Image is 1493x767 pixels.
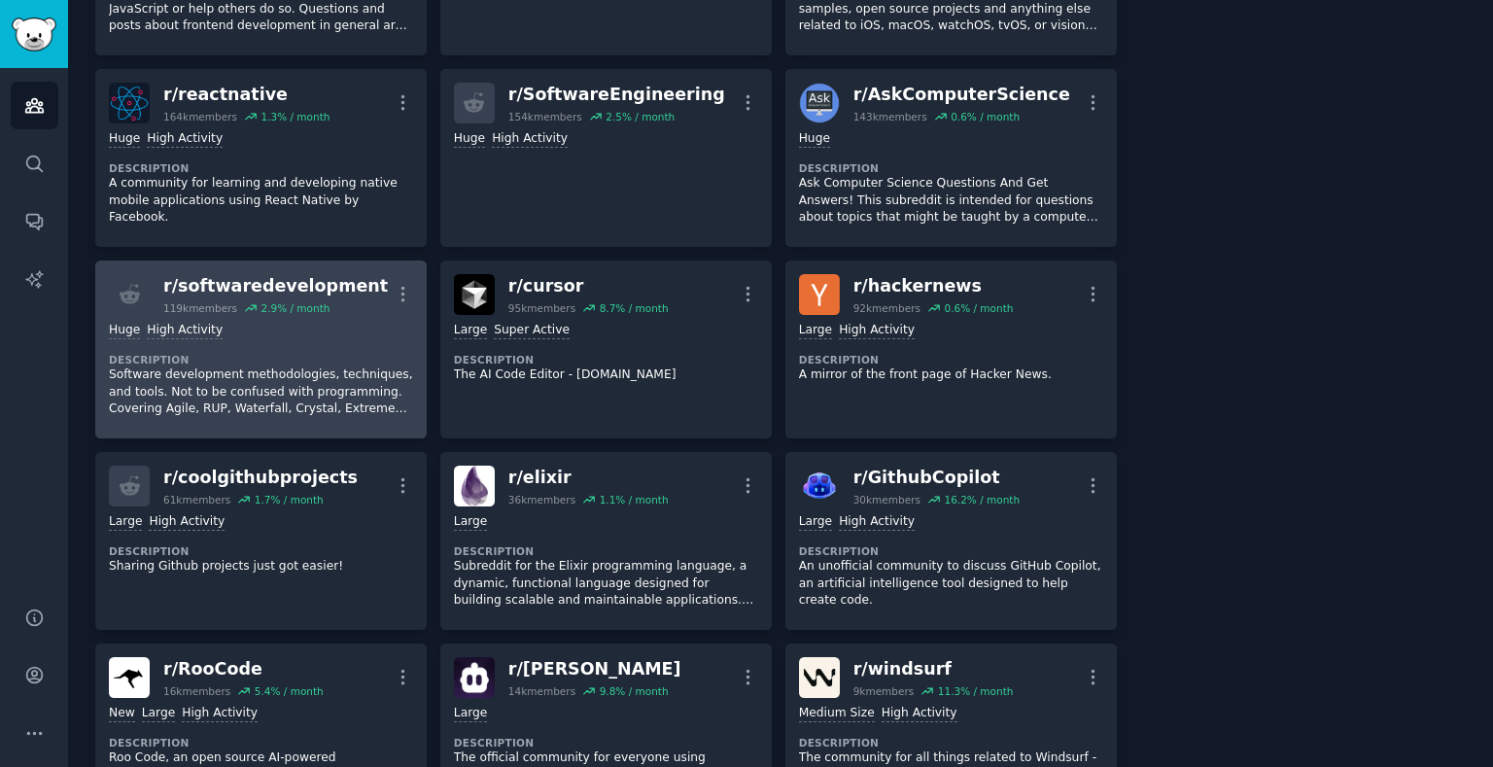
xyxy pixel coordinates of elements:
dt: Description [799,161,1103,175]
div: Large [454,322,487,340]
dt: Description [109,161,413,175]
div: 95k members [508,301,575,315]
div: Large [799,513,832,532]
div: 0.6 % / month [944,301,1013,315]
img: CLine [454,657,495,698]
div: r/ reactnative [163,83,330,107]
p: An unofficial community to discuss GitHub Copilot, an artificial intelligence tool designed to he... [799,558,1103,610]
p: The AI Code Editor - [DOMAIN_NAME] [454,366,758,384]
img: GithubCopilot [799,466,840,506]
div: Huge [454,130,485,149]
div: r/ RooCode [163,657,324,681]
img: AskComputerScience [799,83,840,123]
a: r/softwaredevelopment119kmembers2.9% / monthHugeHigh ActivityDescriptionSoftware development meth... [95,261,427,438]
div: 14k members [508,684,575,698]
div: Large [109,513,142,532]
div: r/ AskComputerScience [853,83,1070,107]
div: 119k members [163,301,237,315]
div: r/ elixir [508,466,669,490]
div: High Activity [147,130,223,149]
div: 1.1 % / month [600,493,669,506]
div: r/ softwaredevelopment [163,274,388,298]
a: r/coolgithubprojects61kmembers1.7% / monthLargeHigh ActivityDescriptionSharing Github projects ju... [95,452,427,630]
div: 0.6 % / month [951,110,1020,123]
div: 9.8 % / month [600,684,669,698]
div: Large [142,705,175,723]
div: Medium Size [799,705,875,723]
dt: Description [454,353,758,366]
div: High Activity [882,705,957,723]
div: Huge [109,130,140,149]
div: High Activity [182,705,258,723]
a: AskComputerSciencer/AskComputerScience143kmembers0.6% / monthHugeDescriptionAsk Computer Science ... [785,69,1117,247]
img: elixir [454,466,495,506]
p: Software development methodologies, techniques, and tools. Not to be confused with programming. C... [109,366,413,418]
img: hackernews [799,274,840,315]
dt: Description [109,353,413,366]
div: New [109,705,135,723]
div: 164k members [163,110,237,123]
img: GummySearch logo [12,17,56,52]
div: 143k members [853,110,927,123]
dt: Description [454,544,758,558]
div: 16.2 % / month [944,493,1020,506]
dt: Description [799,353,1103,366]
dt: Description [109,544,413,558]
div: r/ [PERSON_NAME] [508,657,681,681]
p: Sharing Github projects just got easier! [109,558,413,575]
div: 8.7 % / month [600,301,669,315]
div: Large [799,322,832,340]
a: GithubCopilotr/GithubCopilot30kmembers16.2% / monthLargeHigh ActivityDescriptionAn unofficial com... [785,452,1117,630]
div: 2.5 % / month [606,110,675,123]
p: Ask Computer Science Questions And Get Answers! This subreddit is intended for questions about to... [799,175,1103,227]
a: elixirr/elixir36kmembers1.1% / monthLargeDescriptionSubreddit for the Elixir programming language... [440,452,772,630]
a: reactnativer/reactnative164kmembers1.3% / monthHugeHigh ActivityDescriptionA community for learni... [95,69,427,247]
div: High Activity [149,513,225,532]
dt: Description [109,736,413,750]
div: High Activity [147,322,223,340]
div: 30k members [853,493,920,506]
div: 2.9 % / month [260,301,330,315]
div: 36k members [508,493,575,506]
div: 1.3 % / month [260,110,330,123]
div: r/ GithubCopilot [853,466,1020,490]
div: 5.4 % / month [255,684,324,698]
div: r/ coolgithubprojects [163,466,358,490]
dt: Description [799,544,1103,558]
p: Subreddit for the Elixir programming language, a dynamic, functional language designed for buildi... [454,558,758,610]
div: 154k members [508,110,582,123]
div: 92k members [853,301,920,315]
div: r/ cursor [508,274,669,298]
a: hackernewsr/hackernews92kmembers0.6% / monthLargeHigh ActivityDescriptionA mirror of the front pa... [785,261,1117,438]
div: r/ hackernews [853,274,1014,298]
div: High Activity [839,513,915,532]
img: cursor [454,274,495,315]
div: 16k members [163,684,230,698]
div: 11.3 % / month [938,684,1014,698]
div: Large [454,705,487,723]
div: Huge [109,322,140,340]
div: r/ SoftwareEngineering [508,83,725,107]
div: Super Active [494,322,570,340]
dt: Description [454,736,758,750]
div: 9k members [853,684,915,698]
a: cursorr/cursor95kmembers8.7% / monthLargeSuper ActiveDescriptionThe AI Code Editor - [DOMAIN_NAME] [440,261,772,438]
img: reactnative [109,83,150,123]
dt: Description [799,736,1103,750]
p: A mirror of the front page of Hacker News. [799,366,1103,384]
a: r/SoftwareEngineering154kmembers2.5% / monthHugeHigh Activity [440,69,772,247]
div: High Activity [492,130,568,149]
img: RooCode [109,657,150,698]
div: 1.7 % / month [255,493,324,506]
div: Large [454,513,487,532]
div: 61k members [163,493,230,506]
p: A community for learning and developing native mobile applications using React Native by Facebook. [109,175,413,227]
img: windsurf [799,657,840,698]
div: Huge [799,130,830,149]
div: r/ windsurf [853,657,1014,681]
div: High Activity [839,322,915,340]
